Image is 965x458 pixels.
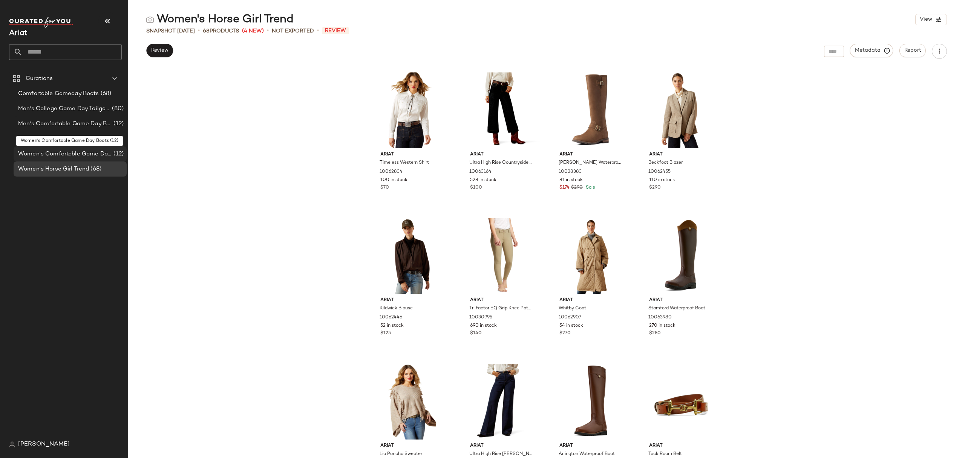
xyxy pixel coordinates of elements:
img: 10038383_3-4_front.jpg [553,72,629,148]
span: 100 in stock [380,177,407,184]
img: 10063980_3-4_front.jpg [643,218,719,294]
span: 10062446 [380,314,402,321]
span: $290 [571,184,583,191]
img: cfy_white_logo.C9jOOHJF.svg [9,17,73,28]
span: 270 in stock [649,323,675,329]
span: Ariat [470,151,534,158]
img: 10053861_front.jpg [643,363,719,440]
span: (68) [89,165,101,174]
span: Ariat [470,297,534,304]
img: 10065877_front.jpg [464,363,540,440]
span: 10063164 [469,169,492,175]
img: 10063164_front.jpg [464,72,540,148]
span: Kildwick Blouse [380,305,413,312]
span: [PERSON_NAME] [18,440,70,449]
span: 10062907 [559,314,581,321]
span: Ariat [380,443,444,449]
button: Report [899,44,926,57]
img: 10061135_3-4_front.jpg [553,363,629,440]
span: 68 [203,28,210,34]
span: Lia Poncho Sweater [380,451,422,458]
span: Tack Room Belt [648,451,682,458]
span: 10038383 [559,169,582,175]
span: Ariat [649,443,713,449]
span: Ariat [559,443,623,449]
span: (12) [112,120,124,128]
span: Whitby Coat [559,305,586,312]
span: Beckfoot Blazer [648,160,683,166]
span: Arlington Waterproof Boot [559,451,615,458]
img: 10062907_front.jpg [553,218,629,294]
span: $280 [649,330,661,337]
span: Report [904,48,921,54]
span: • [317,26,319,35]
span: $100 [470,184,482,191]
img: svg%3e [146,16,154,23]
button: Review [146,44,173,57]
span: $70 [380,184,389,191]
span: Snapshot [DATE] [146,27,195,35]
span: Women's Comfortable Game Day Boots [18,150,112,158]
span: (12) [112,150,124,158]
span: 110 in stock [649,177,675,184]
button: View [915,14,947,25]
span: Ultra High Rise Countryside Wide Leg [PERSON_NAME] [469,160,533,166]
span: 10030995 [469,314,492,321]
span: Ariat [470,443,534,449]
span: $125 [380,330,391,337]
span: Ariat [649,151,713,158]
span: Stamford Waterproof Boot [648,305,705,312]
span: (8) [56,135,64,143]
span: (68) [99,89,112,98]
button: Metadata [850,44,893,57]
span: Men's College Game Day Tailgate Outfits [18,105,110,113]
span: Not Exported [272,27,314,35]
span: 10062455 [648,169,671,175]
span: Ariat [559,297,623,304]
span: Curations [26,74,53,83]
div: Products [203,27,239,35]
span: $140 [470,330,482,337]
span: Tri Factor EQ Grip Knee Patch Breech [469,305,533,312]
img: svg%3e [9,441,15,447]
img: 10062834_front.jpg [374,72,450,148]
span: Timeless Western Shirt [380,160,429,166]
span: Ariat [559,151,623,158]
span: (4 New) [242,27,264,35]
span: Test Curation [18,135,56,143]
span: Men's Comfortable Game Day Boots [18,120,112,128]
span: 528 in stock [470,177,496,184]
img: 10062446_front.jpg [374,218,450,294]
span: 81 in stock [559,177,583,184]
span: Metadata [855,47,889,54]
span: $270 [559,330,571,337]
span: 52 in stock [380,323,404,329]
span: Ultra High Rise [PERSON_NAME] Wide Leg [PERSON_NAME] [469,451,533,458]
span: Sale [584,185,595,190]
span: Ariat [380,151,444,158]
span: Comfortable Gameday Boots [18,89,99,98]
span: View [919,17,932,23]
span: Ariat [380,297,444,304]
img: 10065948_front.jpg [374,363,450,440]
img: 10030995_Front.jpg [464,218,540,294]
span: 10063980 [648,314,672,321]
span: • [267,26,269,35]
span: 10062834 [380,169,403,175]
span: Review [151,48,168,54]
span: [PERSON_NAME] Waterproof Boot [559,160,622,166]
img: 10062455_front.jpg [643,72,719,148]
span: Current Company Name [9,29,28,37]
span: Ariat [649,297,713,304]
span: Women's Horse Girl Trend [18,165,89,174]
span: $174 [559,184,570,191]
div: Women's Horse Girl Trend [146,12,294,27]
span: 690 in stock [470,323,497,329]
span: 54 in stock [559,323,583,329]
span: • [198,26,200,35]
span: (80) [110,105,124,113]
span: $290 [649,184,661,191]
span: Review [322,27,349,34]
